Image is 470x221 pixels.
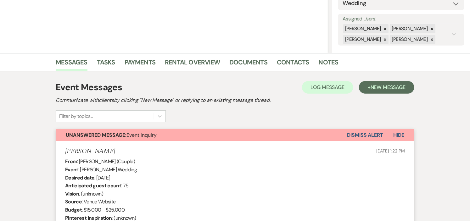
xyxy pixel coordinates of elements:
div: Filter by topics... [59,113,93,120]
b: From [65,158,77,165]
a: Notes [319,57,339,71]
span: [DATE] 1:22 PM [376,148,405,154]
button: Hide [383,129,414,141]
span: New Message [371,84,406,91]
button: Unanswered Message:Event Inquiry [56,129,347,141]
span: Event Inquiry [66,132,157,138]
span: Log Message [311,84,344,91]
b: Source [65,198,82,205]
b: Anticipated guest count [65,182,121,189]
label: Assigned Users: [343,14,460,24]
div: [PERSON_NAME] [343,35,382,44]
button: +New Message [359,81,414,94]
b: Budget [65,207,82,213]
div: [PERSON_NAME] [390,35,428,44]
a: Documents [229,57,267,71]
a: Rental Overview [165,57,220,71]
a: Tasks [97,57,115,71]
h2: Communicate with clients by clicking "New Message" or replying to an existing message thread. [56,97,414,104]
a: Contacts [277,57,309,71]
button: Log Message [302,81,353,94]
a: Messages [56,57,87,71]
b: Desired date [65,174,94,181]
a: Payments [125,57,156,71]
span: Hide [393,132,404,138]
div: [PERSON_NAME] [390,24,428,33]
b: Vision [65,191,79,197]
b: Event [65,166,78,173]
h1: Event Messages [56,81,122,94]
button: Dismiss Alert [347,129,383,141]
h5: [PERSON_NAME] [65,147,115,155]
strong: Unanswered Message: [66,132,126,138]
div: [PERSON_NAME] [343,24,382,33]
